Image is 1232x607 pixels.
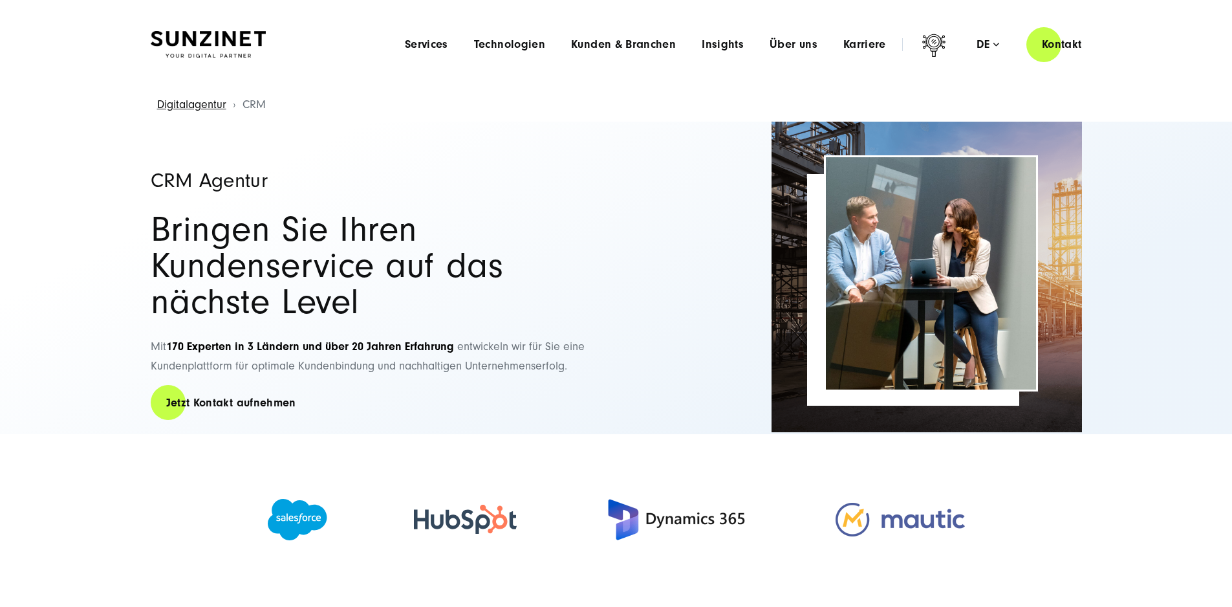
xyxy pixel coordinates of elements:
[603,479,749,560] img: Microsoft Dynamics Agentur 365 - Full-Service CRM Agentur SUNZINET
[770,38,817,51] a: Über uns
[836,503,965,536] img: Mautic Agentur - Full-Service CRM Agentur SUNZINET
[474,38,545,51] a: Technologien
[151,122,603,434] div: Mit entwickeln wir für Sie eine Kundenplattform für optimale Kundenbindung und nachhaltigen Unter...
[151,384,312,421] a: Jetzt Kontakt aufnehmen
[571,38,676,51] a: Kunden & Branchen
[243,98,266,111] span: CRM
[702,38,744,51] a: Insights
[268,499,327,540] img: Salesforce Partner Agentur - Full-Service CRM Agentur SUNZINET
[157,98,226,111] a: Digitalagentur
[977,38,999,51] div: de
[405,38,448,51] a: Services
[151,31,266,58] img: SUNZINET Full Service Digital Agentur
[772,122,1082,432] img: Full-Service CRM Agentur SUNZINET
[414,505,517,534] img: HubSpot Gold Partner Agentur - Full-Service CRM Agentur SUNZINET
[151,212,603,320] h2: Bringen Sie Ihren Kundenservice auf das nächste Level
[166,340,454,353] strong: 170 Experten in 3 Ländern und über 20 Jahren Erfahrung
[1026,26,1097,63] a: Kontakt
[151,170,603,191] h1: CRM Agentur
[826,157,1036,390] img: CRM Agentur Header | Kunde und Berater besprechen etwas an einem Laptop
[843,38,886,51] a: Karriere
